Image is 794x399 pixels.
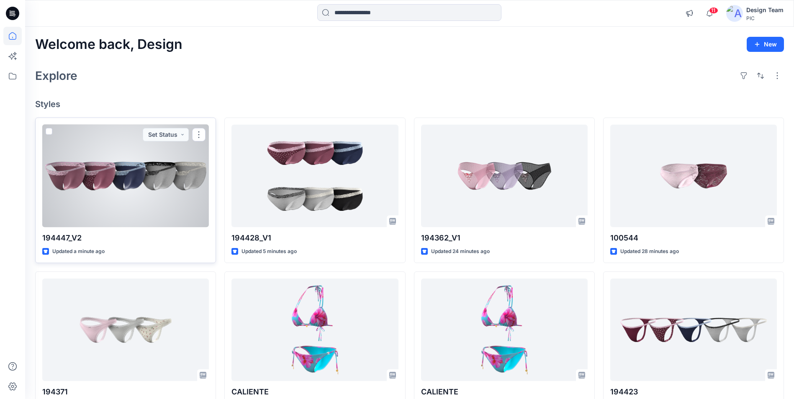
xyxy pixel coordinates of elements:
p: CALIENTE [421,386,588,398]
p: 194371 [42,386,209,398]
a: 100544 [610,125,777,227]
p: 194447_V2 [42,232,209,244]
button: New [747,37,784,52]
a: 194362_V1 [421,125,588,227]
div: PIC [746,15,784,21]
h2: Explore [35,69,77,82]
p: 194362_V1 [421,232,588,244]
p: 194423 [610,386,777,398]
p: CALIENTE [231,386,398,398]
p: Updated 24 minutes ago [431,247,490,256]
a: 194447_V2 [42,125,209,227]
h2: Welcome back, Design [35,37,182,52]
p: Updated 5 minutes ago [242,247,297,256]
div: Design Team [746,5,784,15]
a: 194371 [42,279,209,381]
span: 11 [709,7,718,14]
a: 194428_V1 [231,125,398,227]
a: CALIENTE [421,279,588,381]
img: avatar [726,5,743,22]
p: Updated a minute ago [52,247,105,256]
a: 194423 [610,279,777,381]
h4: Styles [35,99,784,109]
p: Updated 28 minutes ago [620,247,679,256]
p: 100544 [610,232,777,244]
a: CALIENTE [231,279,398,381]
p: 194428_V1 [231,232,398,244]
